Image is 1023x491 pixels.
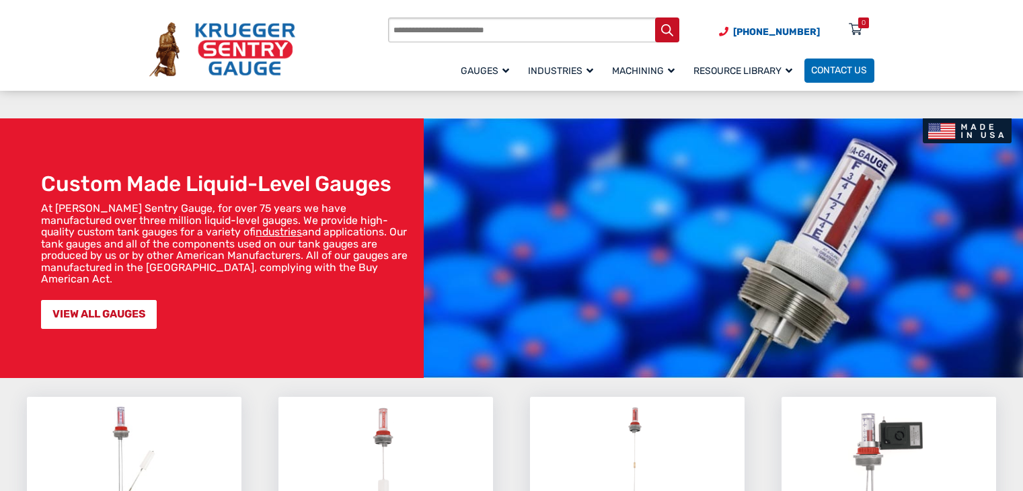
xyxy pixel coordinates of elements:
span: Resource Library [693,65,792,77]
a: Industries [521,56,605,84]
a: Contact Us [804,59,874,83]
a: VIEW ALL GAUGES [41,300,157,329]
h1: Custom Made Liquid-Level Gauges [41,172,418,197]
span: Machining [612,65,675,77]
img: Made In USA [923,118,1011,143]
div: 0 [862,17,866,28]
span: [PHONE_NUMBER] [733,26,820,38]
img: Krueger Sentry Gauge [149,22,295,76]
span: Contact Us [811,65,867,77]
a: Machining [605,56,687,84]
span: Gauges [461,65,509,77]
a: Gauges [454,56,521,84]
span: Industries [528,65,593,77]
img: bg_hero_bannerksentry [424,118,1023,378]
a: Resource Library [687,56,804,84]
a: industries [256,225,302,238]
p: At [PERSON_NAME] Sentry Gauge, for over 75 years we have manufactured over three million liquid-l... [41,202,418,285]
a: Phone Number (920) 434-8860 [719,25,820,39]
